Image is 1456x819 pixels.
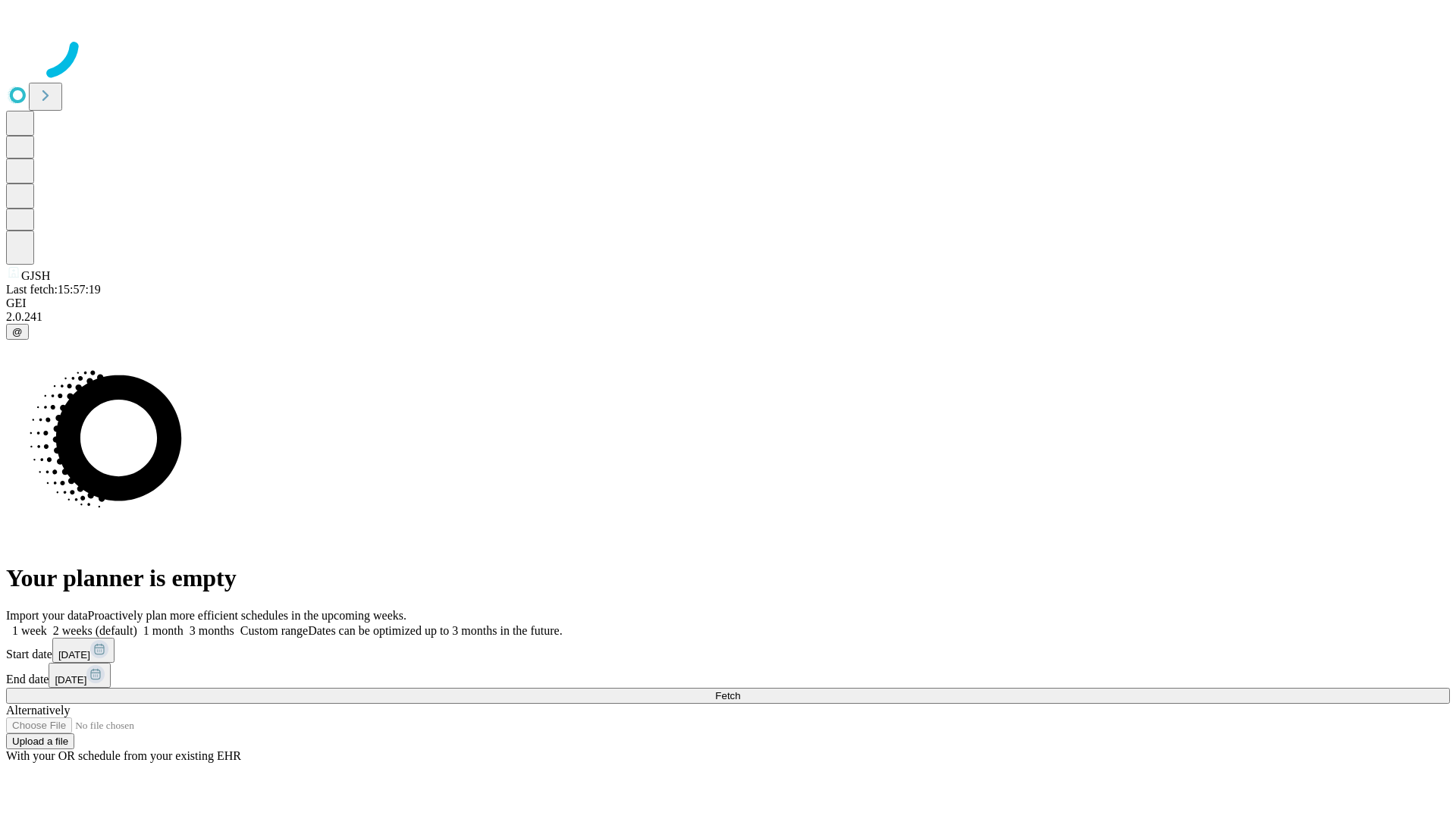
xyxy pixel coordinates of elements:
[6,688,1450,704] button: Fetch
[240,624,308,637] span: Custom range
[6,310,1450,324] div: 2.0.241
[55,674,86,686] span: [DATE]
[58,649,90,661] span: [DATE]
[49,663,111,688] button: [DATE]
[21,269,50,282] span: GJSH
[6,704,70,717] span: Alternatively
[6,564,1450,592] h1: Your planner is empty
[6,283,101,296] span: Last fetch: 15:57:19
[12,624,47,637] span: 1 week
[190,624,234,637] span: 3 months
[143,624,184,637] span: 1 month
[12,326,23,337] span: @
[88,609,406,622] span: Proactively plan more efficient schedules in the upcoming weeks.
[6,663,1450,688] div: End date
[52,638,115,663] button: [DATE]
[6,297,1450,310] div: GEI
[53,624,137,637] span: 2 weeks (default)
[308,624,562,637] span: Dates can be optimized up to 3 months in the future.
[715,690,740,701] span: Fetch
[6,638,1450,663] div: Start date
[6,733,74,749] button: Upload a file
[6,609,88,622] span: Import your data
[6,324,29,340] button: @
[6,749,241,762] span: With your OR schedule from your existing EHR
